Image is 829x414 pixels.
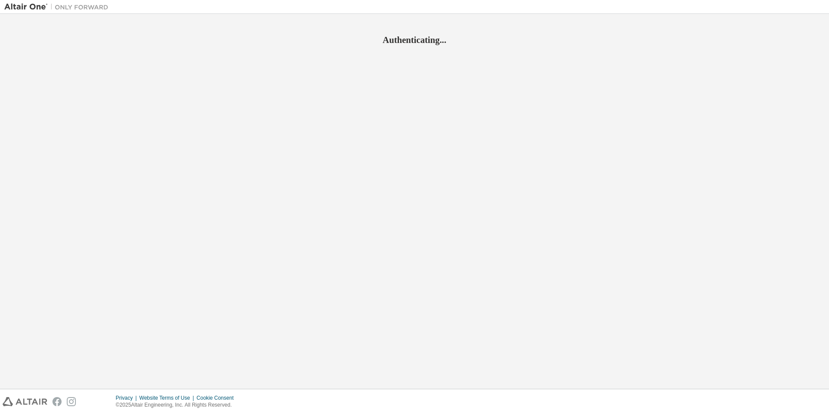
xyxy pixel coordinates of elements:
[139,394,196,401] div: Website Terms of Use
[4,3,113,11] img: Altair One
[4,34,825,46] h2: Authenticating...
[67,397,76,406] img: instagram.svg
[116,401,239,409] p: © 2025 Altair Engineering, Inc. All Rights Reserved.
[196,394,238,401] div: Cookie Consent
[3,397,47,406] img: altair_logo.svg
[116,394,139,401] div: Privacy
[52,397,62,406] img: facebook.svg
